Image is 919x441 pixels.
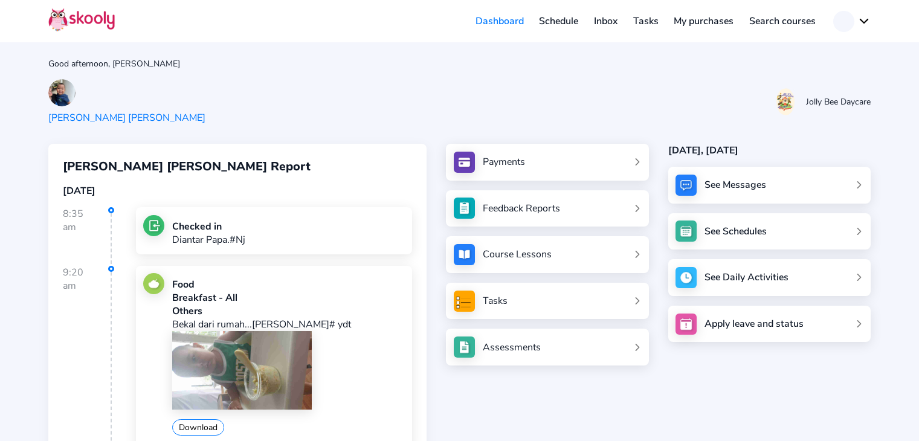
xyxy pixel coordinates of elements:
[705,271,788,284] div: See Daily Activities
[454,336,641,358] a: Assessments
[172,304,404,318] div: Others
[63,207,112,264] div: 8:35
[676,267,697,288] img: activity.jpg
[668,259,871,296] a: See Daily Activities
[776,88,795,115] img: 20201103140951286199961659839494hYz471L5eL1FsRFsP4.jpg
[48,8,115,31] img: Skooly
[454,152,641,173] a: Payments
[586,11,625,31] a: Inbox
[63,158,311,175] span: [PERSON_NAME] [PERSON_NAME] Report
[454,244,475,265] img: courses.jpg
[63,279,111,292] div: am
[833,11,871,32] button: chevron down outline
[172,419,224,436] button: Download
[806,96,871,108] div: Jolly Bee Daycare
[483,341,541,354] div: Assessments
[454,198,641,219] a: Feedback Reports
[676,175,697,196] img: messages.jpg
[63,184,412,198] div: [DATE]
[483,248,552,261] div: Course Lessons
[48,79,76,106] img: 202504110724589150957335619769746266608800361541202504110745080792294527529358.jpg
[172,278,404,291] div: Food
[454,152,475,173] img: payments.jpg
[172,220,245,233] div: Checked in
[705,178,766,192] div: See Messages
[705,317,804,330] div: Apply leave and status
[468,11,532,31] a: Dashboard
[454,198,475,219] img: see_atten.jpg
[172,291,404,304] div: Breakfast - All
[172,331,311,410] img: 202104011006135110480677012997050329048862732472202508110221304715542114345404.jpg
[483,155,525,169] div: Payments
[625,11,666,31] a: Tasks
[676,220,697,242] img: schedule.jpg
[143,215,164,236] img: checkin.jpg
[454,291,475,312] img: tasksForMpWeb.png
[532,11,587,31] a: Schedule
[668,306,871,343] a: Apply leave and status
[143,273,164,294] img: food.jpg
[676,314,697,335] img: apply_leave.jpg
[172,318,404,331] p: Bekal dari rumah...[PERSON_NAME]# ydt
[668,144,871,157] div: [DATE], [DATE]
[705,225,767,238] div: See Schedules
[48,58,871,69] div: Good afternoon, [PERSON_NAME]
[48,111,205,124] div: [PERSON_NAME] [PERSON_NAME]
[454,291,641,312] a: Tasks
[668,213,871,250] a: See Schedules
[666,11,741,31] a: My purchases
[172,233,245,246] p: Diantar Papa.#Nj
[454,244,641,265] a: Course Lessons
[483,202,560,215] div: Feedback Reports
[741,11,824,31] a: Search courses
[454,336,475,358] img: assessments.jpg
[63,220,111,234] div: am
[483,294,508,307] div: Tasks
